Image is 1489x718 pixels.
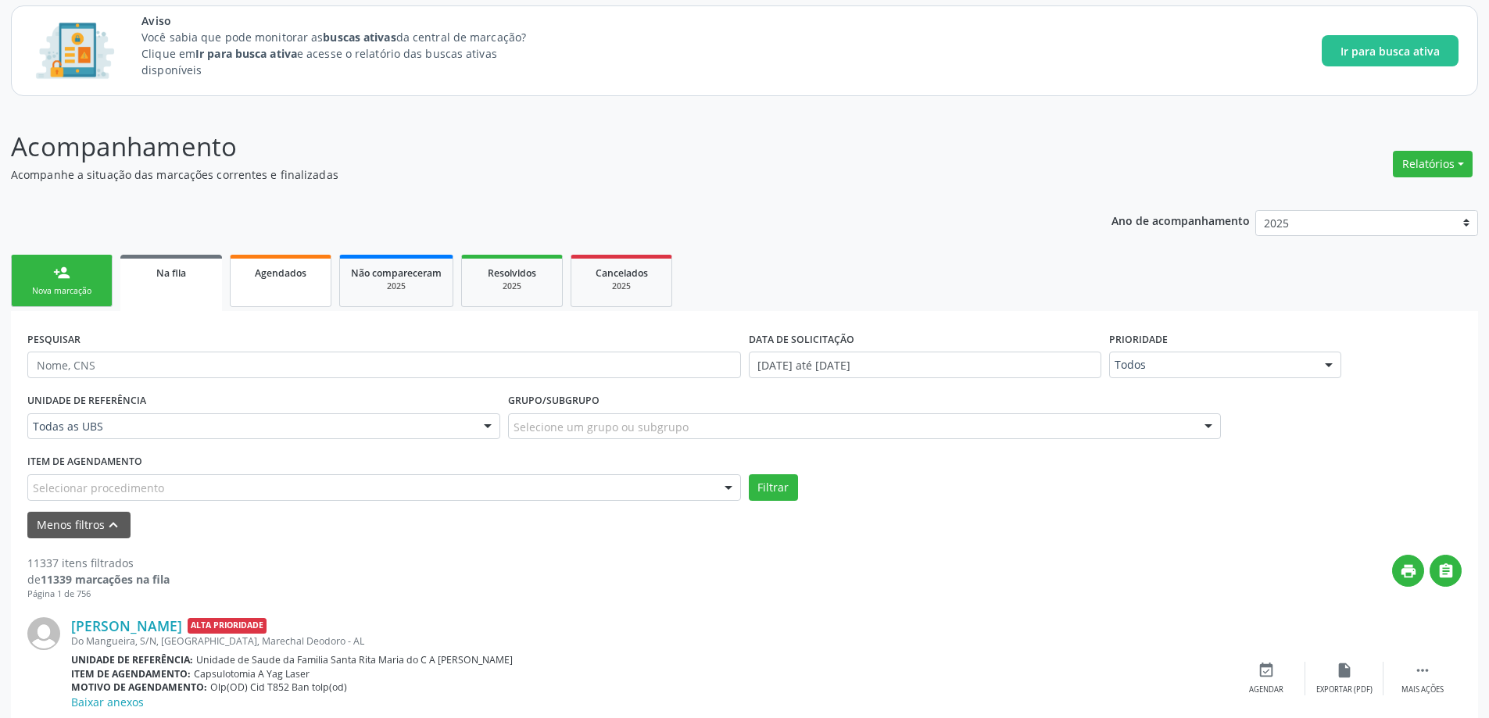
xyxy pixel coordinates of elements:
[41,572,170,587] strong: 11339 marcações na fila
[255,266,306,280] span: Agendados
[488,266,536,280] span: Resolvidos
[1430,555,1462,587] button: 
[1414,662,1431,679] i: 
[1111,210,1250,230] p: Ano de acompanhamento
[1258,662,1275,679] i: event_available
[71,634,1227,648] div: Do Mangueira, S/N, [GEOGRAPHIC_DATA], Marechal Deodoro - AL
[749,327,854,352] label: DATA DE SOLICITAÇÃO
[1401,684,1444,695] div: Mais ações
[156,266,186,280] span: Na fila
[508,389,600,413] label: Grupo/Subgrupo
[514,419,689,435] span: Selecione um grupo ou subgrupo
[351,280,442,292] div: 2025
[27,588,170,601] div: Página 1 de 756
[1336,662,1353,679] i: insert_drive_file
[1400,563,1417,580] i: print
[27,555,170,571] div: 11337 itens filtrados
[1115,357,1309,373] span: Todos
[141,29,555,78] p: Você sabia que pode monitorar as da central de marcação? Clique em e acesse o relatório das busca...
[71,695,144,709] a: Baixar anexos
[749,474,798,501] button: Filtrar
[27,389,146,413] label: UNIDADE DE REFERÊNCIA
[1249,684,1283,695] div: Agendar
[596,266,648,280] span: Cancelados
[27,617,60,650] img: img
[188,618,267,634] span: Alta Prioridade
[582,280,660,292] div: 2025
[1316,684,1373,695] div: Exportar (PDF)
[27,327,81,352] label: PESQUISAR
[23,285,101,297] div: Nova marcação
[210,680,347,694] span: Olp(OD) Cid T852 Ban tolp(od)
[1393,151,1473,177] button: Relatórios
[71,667,191,680] b: Item de agendamento:
[11,127,1038,166] p: Acompanhamento
[71,653,193,666] b: Unidade de referência:
[351,266,442,280] span: Não compareceram
[27,450,142,474] label: Item de agendamento
[141,13,555,29] span: Aviso
[1340,43,1440,59] span: Ir para busca ativa
[1322,35,1459,66] button: Ir para busca ativa
[323,30,396,45] strong: buscas ativas
[27,352,741,378] input: Nome, CNS
[33,480,164,496] span: Selecionar procedimento
[33,419,468,434] span: Todas as UBS
[71,617,182,634] a: [PERSON_NAME]
[1437,563,1455,580] i: 
[1392,555,1424,587] button: print
[195,46,297,61] strong: Ir para busca ativa
[11,166,1038,183] p: Acompanhe a situação das marcações correntes e finalizadas
[194,667,310,680] span: Capsulotomia A Yag Laser
[749,352,1101,378] input: Selecione um intervalo
[53,264,70,281] div: person_add
[105,516,122,534] i: keyboard_arrow_up
[27,571,170,588] div: de
[1109,327,1168,352] label: Prioridade
[196,653,513,666] span: Unidade de Saude da Familia Santa Rita Maria do C A [PERSON_NAME]
[473,280,551,292] div: 2025
[27,512,131,539] button: Menos filtroskeyboard_arrow_up
[71,680,207,694] b: Motivo de agendamento:
[30,16,120,86] img: Imagem de CalloutCard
